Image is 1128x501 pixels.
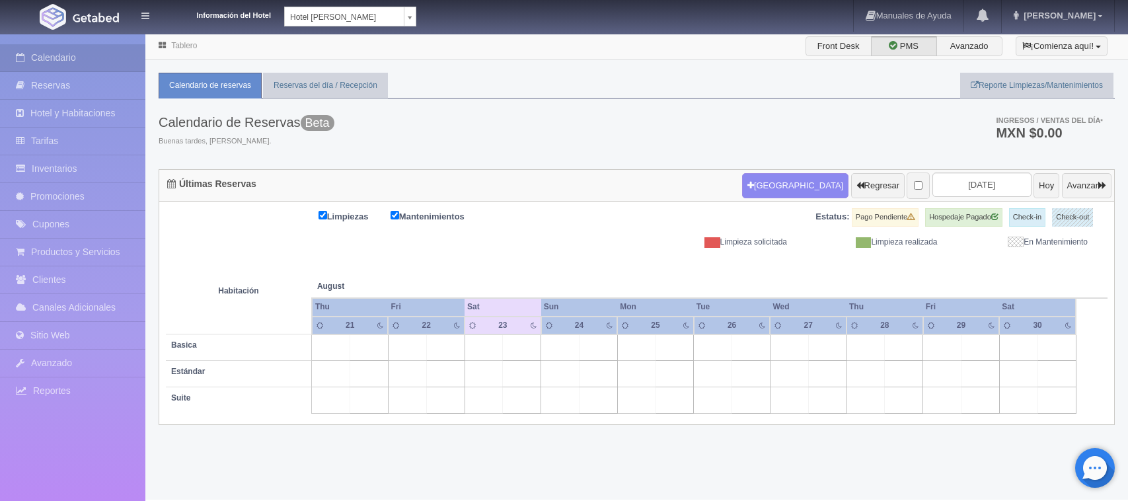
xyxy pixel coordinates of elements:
button: Regresar [851,173,905,198]
h4: Últimas Reservas [167,179,256,189]
h3: Calendario de Reservas [159,115,334,130]
th: Thu [846,298,923,316]
label: Pago Pendiente [852,208,919,227]
a: Reservas del día / Recepción [263,73,388,98]
div: 21 [338,320,361,331]
label: Estatus: [815,211,849,223]
div: 29 [950,320,973,331]
span: August [317,281,459,292]
div: Limpieza realizada [797,237,948,248]
strong: Habitación [218,286,258,295]
div: En Mantenimiento [948,237,1098,248]
b: Suite [171,393,190,403]
span: Beta [301,115,334,131]
label: Hospedaje Pagado [925,208,1002,227]
th: Fri [388,298,465,316]
div: 22 [415,320,438,331]
th: Tue [694,298,771,316]
label: Check-in [1009,208,1045,227]
label: Mantenimientos [391,208,484,223]
button: Avanzar [1062,173,1111,198]
div: 25 [644,320,667,331]
input: Limpiezas [319,211,327,219]
th: Mon [617,298,694,316]
th: Sat [999,298,1076,316]
div: 27 [797,320,820,331]
a: Calendario de reservas [159,73,262,98]
div: 24 [568,320,591,331]
div: 28 [873,320,896,331]
label: Check-out [1052,208,1093,227]
dt: Información del Hotel [165,7,271,21]
a: Reporte Limpiezas/Mantenimientos [960,73,1113,98]
img: Getabed [40,4,66,30]
label: Limpiezas [319,208,389,223]
input: Mantenimientos [391,211,399,219]
div: 26 [720,320,743,331]
span: Buenas tardes, [PERSON_NAME]. [159,136,334,147]
label: PMS [871,36,937,56]
th: Thu [312,298,389,316]
th: Fri [923,298,1000,316]
img: Getabed [73,13,119,22]
label: Front Desk [806,36,872,56]
a: Hotel [PERSON_NAME] [284,7,416,26]
a: Tablero [171,41,197,50]
th: Sat [465,298,541,316]
span: [PERSON_NAME] [1020,11,1096,20]
button: ¡Comienza aquí! [1016,36,1108,56]
label: Avanzado [936,36,1002,56]
div: 23 [491,320,514,331]
b: Basica [171,340,197,350]
span: Hotel [PERSON_NAME] [290,7,398,27]
div: 30 [1026,320,1049,331]
b: Estándar [171,367,205,376]
div: Limpieza solicitada [647,237,798,248]
h3: MXN $0.00 [996,126,1103,139]
button: [GEOGRAPHIC_DATA] [742,173,848,198]
button: Hoy [1034,173,1059,198]
th: Sun [541,298,618,316]
span: Ingresos / Ventas del día [996,116,1103,124]
th: Wed [770,298,846,316]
